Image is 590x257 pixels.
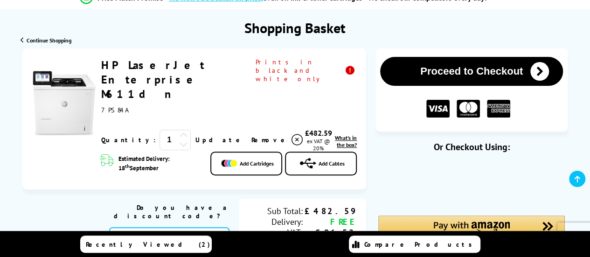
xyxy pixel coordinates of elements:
span: Compare Products [364,240,477,249]
a: Update [195,136,243,144]
span: Continue Shopping [27,37,71,44]
img: American Express [487,100,510,118]
span: Estimated Delivery: 18 September [118,155,201,172]
button: Proceed to Checkout [380,57,563,86]
img: VISA [426,100,450,118]
div: FREE [303,216,357,227]
img: Add Cartridges [221,160,237,167]
span: Remove [251,136,288,144]
span: What's in the box? [335,134,357,148]
div: £96.52 [303,227,357,238]
span: Recently Viewed (2) [86,240,210,249]
div: Sub Total: [248,206,302,216]
iframe: PayPal [378,168,565,200]
img: MASTER CARD [457,100,480,118]
img: HP LaserJet Enterprise M611dn [32,71,97,136]
div: VAT: [248,227,302,238]
div: Delivery: [248,216,302,227]
span: Add Cartridges [240,160,274,167]
div: Or Checkout Using: [375,141,568,153]
span: ex VAT @ 20% [306,138,330,152]
span: Quantity: [101,136,156,144]
span: Prints in black and white only [256,58,357,83]
a: lnk_inthebox [333,134,357,148]
a: Continue Shopping [21,37,71,44]
a: HP LaserJet Enterprise M611dn [101,58,205,101]
h1: Shopping Basket [244,19,346,37]
div: Do you have a discount code? [109,203,229,220]
a: Compare Products [349,236,480,253]
div: £482.59 [304,128,333,138]
input: Enter Discount Code... [109,227,229,252]
a: Delete item from your basket [251,133,304,147]
span: Add Cables [319,160,345,167]
div: Amazon Pay - Use your Amazon account [378,215,565,248]
span: 7PS84A [101,106,128,114]
a: Recently Viewed (2) [80,236,212,253]
sup: th [125,163,130,169]
div: £482.59 [303,206,357,216]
